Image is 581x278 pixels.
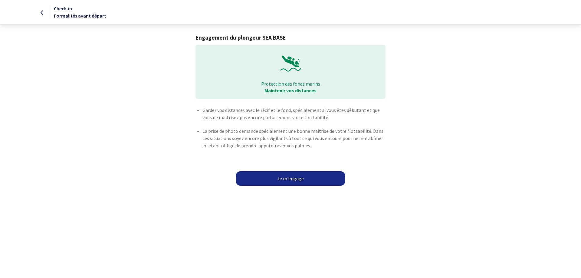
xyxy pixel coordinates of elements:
[200,80,381,87] p: Protection des fonds marins
[195,34,385,41] h1: Engagement du plongeur SEA BASE
[54,5,106,19] span: Check-in Formalités avant départ
[236,171,345,186] a: Je m'engage
[202,127,385,149] p: La prise de photo demande spécialement une bonne maitrise de votre flottabilité. Dans ces situati...
[264,87,317,93] strong: Maintenir vos distances
[202,106,385,121] p: Garder vos distances avec le récif et le fond, spécialement si vous êtes débutant et que vous ne ...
